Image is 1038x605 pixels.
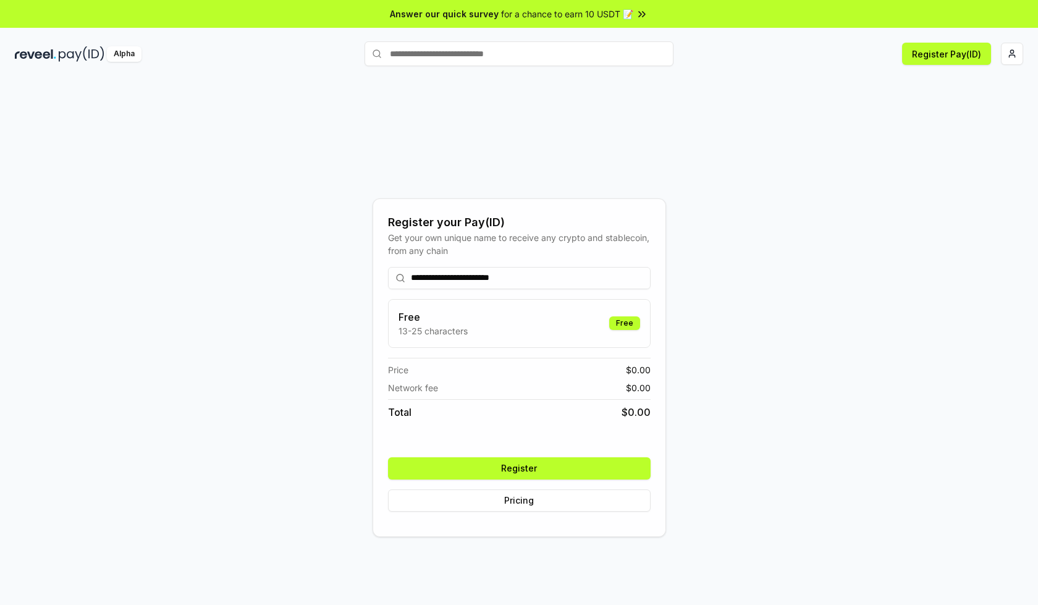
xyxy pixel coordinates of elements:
span: $ 0.00 [622,405,651,420]
img: pay_id [59,46,104,62]
span: $ 0.00 [626,381,651,394]
div: Register your Pay(ID) [388,214,651,231]
p: 13-25 characters [399,324,468,337]
div: Alpha [107,46,141,62]
button: Register [388,457,651,480]
button: Pricing [388,489,651,512]
h3: Free [399,310,468,324]
img: reveel_dark [15,46,56,62]
span: Answer our quick survey [390,7,499,20]
span: $ 0.00 [626,363,651,376]
button: Register Pay(ID) [902,43,991,65]
span: Total [388,405,411,420]
span: Price [388,363,408,376]
div: Free [609,316,640,330]
div: Get your own unique name to receive any crypto and stablecoin, from any chain [388,231,651,257]
span: Network fee [388,381,438,394]
span: for a chance to earn 10 USDT 📝 [501,7,633,20]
